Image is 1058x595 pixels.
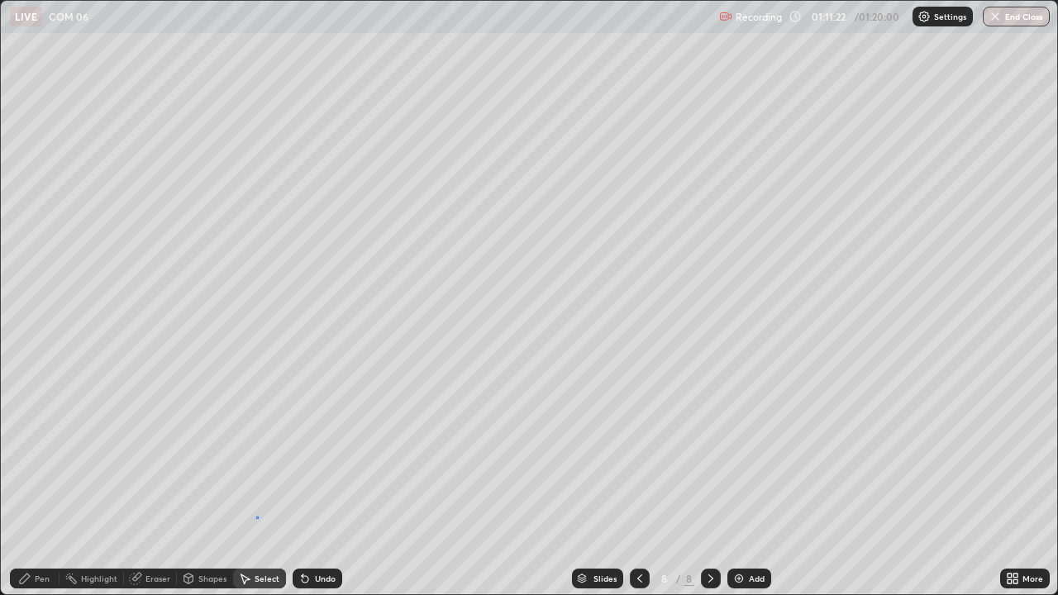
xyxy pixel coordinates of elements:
p: Recording [736,11,782,23]
button: End Class [983,7,1050,26]
div: Shapes [198,574,226,583]
div: 8 [684,571,694,586]
div: More [1022,574,1043,583]
div: 8 [656,574,673,583]
div: / [676,574,681,583]
div: Pen [35,574,50,583]
div: Slides [593,574,617,583]
div: Select [255,574,279,583]
p: Settings [934,12,966,21]
p: COM 06 [49,10,88,23]
img: class-settings-icons [917,10,931,23]
img: add-slide-button [732,572,746,585]
p: LIVE [15,10,37,23]
div: Eraser [145,574,170,583]
div: Undo [315,574,336,583]
div: Add [749,574,765,583]
img: end-class-cross [989,10,1002,23]
div: Highlight [81,574,117,583]
img: recording.375f2c34.svg [719,10,732,23]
